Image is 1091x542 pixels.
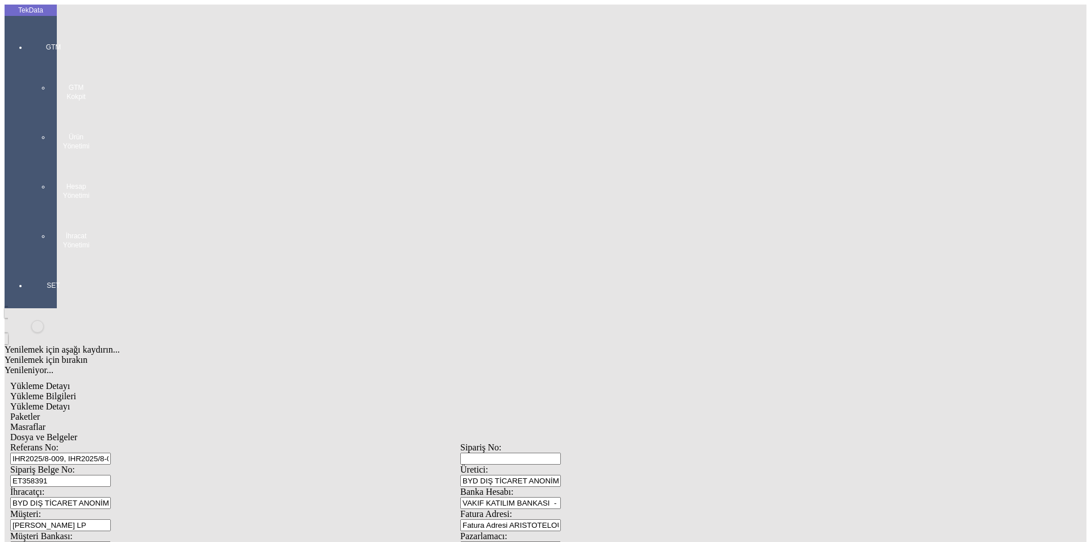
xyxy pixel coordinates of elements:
[59,133,93,151] span: Ürün Yönetimi
[460,465,488,474] span: Üretici:
[36,43,70,52] span: GTM
[10,381,70,391] span: Yükleme Detayı
[460,509,512,519] span: Fatura Adresi:
[10,391,76,401] span: Yükleme Bilgileri
[5,355,916,365] div: Yenilemek için bırakın
[59,83,93,101] span: GTM Kokpit
[59,231,93,250] span: İhracat Yönetimi
[460,531,507,541] span: Pazarlamacı:
[5,365,916,375] div: Yenileniyor...
[10,531,73,541] span: Müşteri Bankası:
[10,432,77,442] span: Dosya ve Belgeler
[10,402,70,411] span: Yükleme Detayı
[10,442,59,452] span: Referans No:
[10,487,44,497] span: İhracatçı:
[10,465,75,474] span: Sipariş Belge No:
[10,509,41,519] span: Müşteri:
[36,281,70,290] span: SET
[460,487,514,497] span: Banka Hesabı:
[10,422,45,432] span: Masraflar
[5,6,57,15] div: TekData
[5,345,916,355] div: Yenilemek için aşağı kaydırın...
[10,412,40,421] span: Paketler
[59,182,93,200] span: Hesap Yönetimi
[460,442,501,452] span: Sipariş No:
